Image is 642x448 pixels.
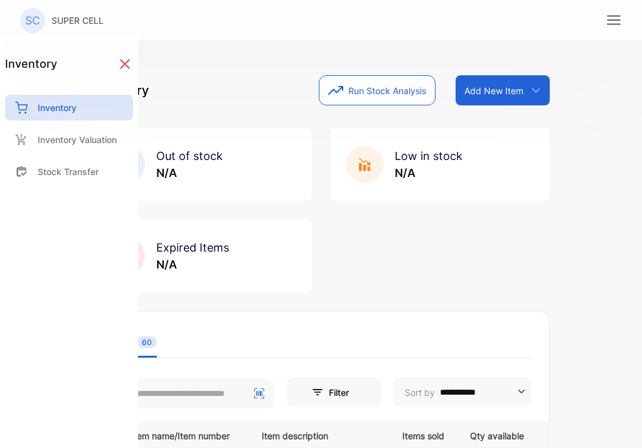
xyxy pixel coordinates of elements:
p: Items sold [402,427,444,442]
button: Sort by [393,377,532,407]
span: Low in stock [395,149,463,163]
p: N/A [156,256,229,273]
div: All [123,337,157,348]
p: Inventory Valuation [38,133,117,146]
p: Qty available [470,427,524,442]
a: Inventory [5,95,133,120]
p: SUPER CELL [51,14,104,27]
a: Inventory Valuation [5,127,133,152]
button: Run Stock Analysis [319,75,436,105]
p: Inventory [38,101,77,114]
p: N/A [395,164,463,181]
p: Add New Item [464,84,523,97]
h1: inventory [5,55,57,72]
p: Item name/Item number [131,427,246,442]
a: Stock Transfer [5,159,133,184]
p: Stock Transfer [38,165,99,178]
p: N/A [156,164,223,181]
span: Expired Items [156,241,229,254]
span: Out of stock [156,149,223,163]
p: Sort by [405,386,435,399]
span: 60 [137,336,157,348]
p: Item description [262,427,377,442]
p: SC [25,13,40,29]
